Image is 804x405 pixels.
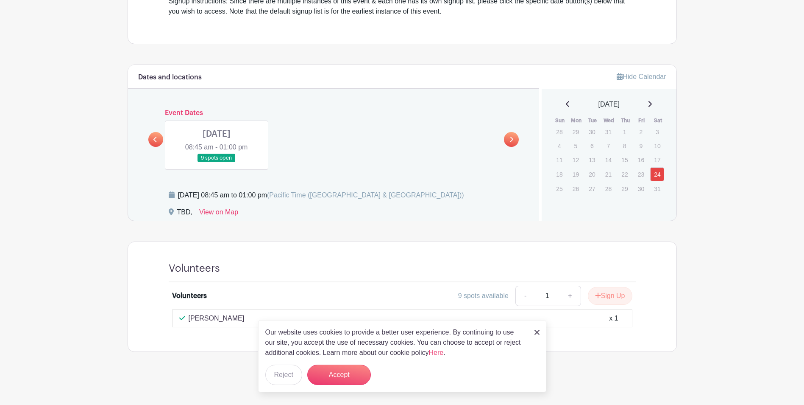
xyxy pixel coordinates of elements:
p: 4 [552,139,566,152]
h6: Dates and locations [138,73,202,82]
p: 26 [569,182,583,195]
th: Tue [584,116,601,125]
button: Sign Up [588,287,632,305]
p: Our website uses cookies to provide a better user experience. By continuing to use our site, you ... [265,327,526,358]
p: 25 [552,182,566,195]
p: 15 [618,153,632,166]
p: 5 [569,139,583,152]
p: 31 [601,125,615,138]
p: 6 [585,139,599,152]
th: Sat [650,116,666,125]
a: 24 [650,167,664,181]
p: 1 [618,125,632,138]
p: 10 [650,139,664,152]
div: 9 spots available [458,291,509,301]
p: 2 [634,125,648,138]
a: Hide Calendar [617,73,666,80]
a: + [559,286,581,306]
div: x 1 [609,313,618,323]
th: Fri [634,116,650,125]
a: - [515,286,535,306]
p: 28 [601,182,615,195]
p: 12 [569,153,583,166]
p: 19 [569,168,583,181]
p: 20 [585,168,599,181]
p: 13 [585,153,599,166]
th: Thu [617,116,634,125]
th: Sun [552,116,568,125]
div: Volunteers [172,291,207,301]
p: 27 [585,182,599,195]
img: close_button-5f87c8562297e5c2d7936805f587ecaba9071eb48480494691a3f1689db116b3.svg [534,330,540,335]
p: 29 [618,182,632,195]
button: Accept [307,365,371,385]
p: [PERSON_NAME] [189,313,245,323]
p: 14 [601,153,615,166]
p: 7 [601,139,615,152]
button: Reject [265,365,302,385]
h4: Volunteers [169,262,220,275]
p: 11 [552,153,566,166]
span: [DATE] [598,99,620,110]
th: Mon [568,116,585,125]
h6: Event Dates [163,109,504,117]
th: Wed [601,116,618,125]
p: 31 [650,182,664,195]
p: 23 [634,168,648,181]
p: 8 [618,139,632,152]
p: 29 [569,125,583,138]
p: 16 [634,153,648,166]
p: 3 [650,125,664,138]
a: View on Map [199,207,238,221]
div: TBD, [177,207,192,221]
p: 17 [650,153,664,166]
p: 9 [634,139,648,152]
span: (Pacific Time ([GEOGRAPHIC_DATA] & [GEOGRAPHIC_DATA])) [267,191,464,199]
p: 30 [634,182,648,195]
div: [DATE] 08:45 am to 01:00 pm [178,190,464,200]
p: 21 [601,168,615,181]
p: 28 [552,125,566,138]
p: 30 [585,125,599,138]
p: 22 [618,168,632,181]
a: Here [429,349,444,356]
p: 18 [552,168,566,181]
